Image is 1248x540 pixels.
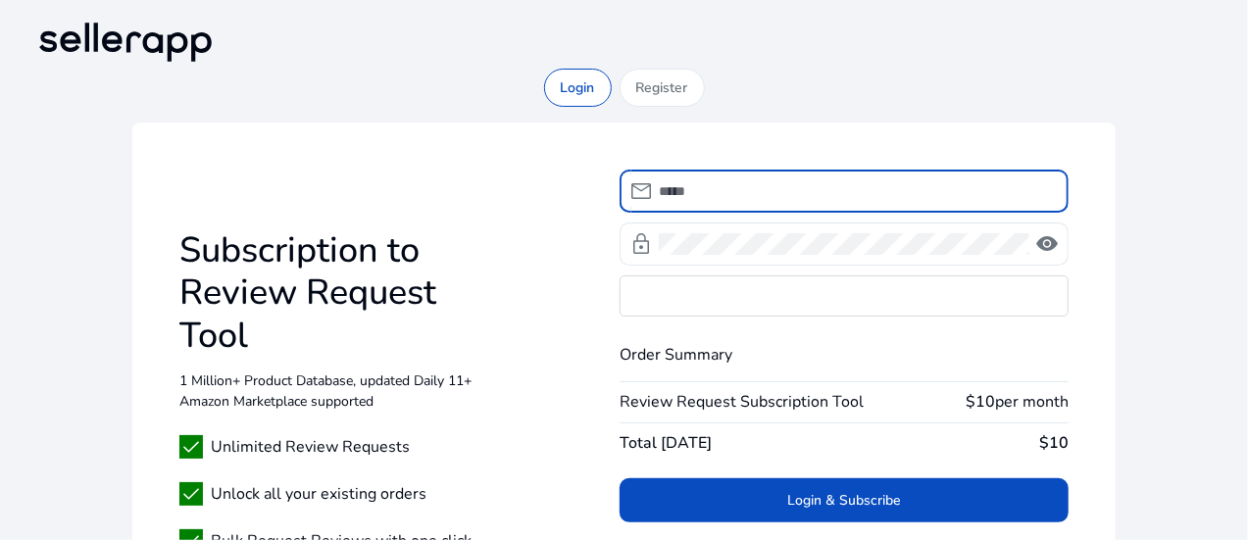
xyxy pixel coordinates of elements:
img: tab_keywords_by_traffic_grey.svg [195,114,211,129]
p: Login [561,77,595,98]
span: per month [995,391,1069,413]
span: check [179,482,203,506]
img: sellerapp-logo [31,16,220,69]
div: v 4.0.25 [55,31,96,47]
h1: Subscription to Review Request Tool [179,229,478,357]
img: logo_orange.svg [31,31,47,47]
div: Keywords by Traffic [217,116,330,128]
span: mail [629,179,653,203]
span: check [179,435,203,459]
span: Unlimited Review Requests [211,435,410,459]
span: Login & Subscribe [788,490,901,511]
p: 1 Million+ Product Database, updated Daily 11+ Amazon Marketplace supported [179,370,478,412]
span: visibility [1035,232,1059,256]
span: Review Request Subscription Tool [620,390,864,414]
span: Unlock all your existing orders [211,482,426,506]
b: $10 [1039,432,1069,454]
div: Domain Overview [75,116,175,128]
span: lock [629,232,653,256]
p: Register [636,77,688,98]
img: tab_domain_overview_orange.svg [53,114,69,129]
span: Total [DATE] [620,431,712,455]
h4: Order Summary [620,346,1069,365]
div: Domain: [DOMAIN_NAME] [51,51,216,67]
button: Login & Subscribe [620,478,1069,522]
b: $10 [966,391,995,413]
img: website_grey.svg [31,51,47,67]
iframe: Secure card payment input frame [621,276,1068,316]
